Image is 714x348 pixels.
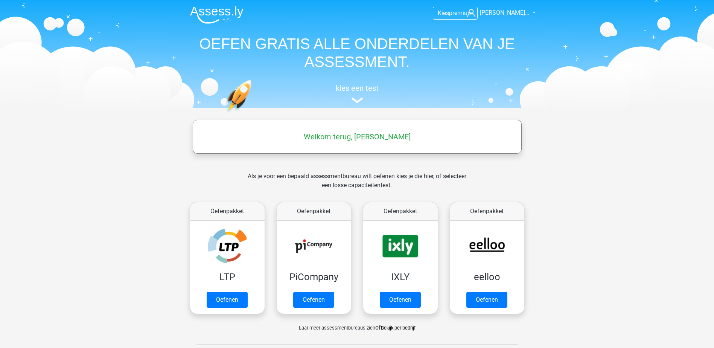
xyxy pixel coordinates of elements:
span: Laat meer assessmentbureaus zien [299,325,375,331]
h5: Welkom terug, [PERSON_NAME] [196,132,518,141]
span: premium [449,9,473,17]
img: assessment [352,98,363,103]
a: [PERSON_NAME]… [464,8,530,17]
span: Kies [438,9,449,17]
a: Bekijk per bedrijf [381,325,416,331]
img: oefenen [225,80,281,148]
a: Oefenen [466,292,507,308]
a: Oefenen [293,292,334,308]
a: kies een test [184,84,530,104]
span: [PERSON_NAME]… [480,9,529,16]
h1: OEFEN GRATIS ALLE ONDERDELEN VAN JE ASSESSMENT. [184,35,530,71]
img: Assessly [190,6,244,24]
a: Kiespremium [433,8,477,18]
div: Als je voor een bepaald assessmentbureau wilt oefenen kies je die hier, of selecteer een losse ca... [242,172,472,199]
a: Oefenen [207,292,248,308]
h5: kies een test [184,84,530,93]
div: of [184,317,530,332]
a: Oefenen [380,292,421,308]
